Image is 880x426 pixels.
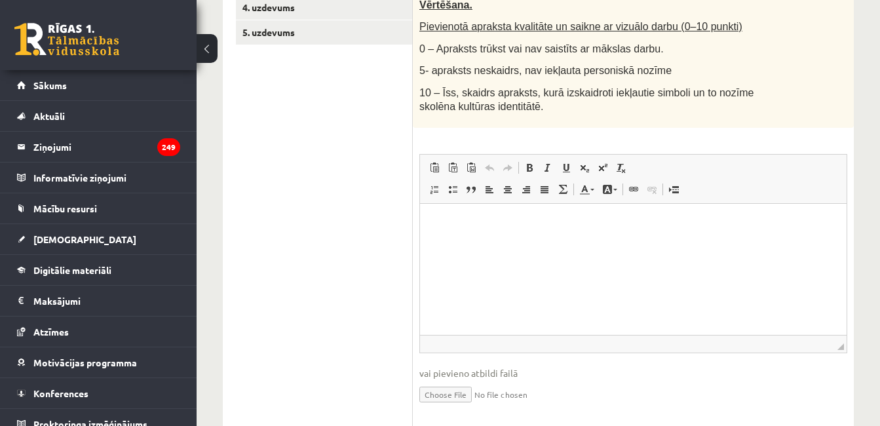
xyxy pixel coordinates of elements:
[419,43,664,54] span: 0 – Apraksts trūkst vai nav saistīts ar mākslas darbu.
[499,181,517,198] a: Center
[517,181,535,198] a: Align Right
[33,163,180,193] legend: Informatīvie ziņojumi
[425,159,444,176] a: Paste (Ctrl+V)
[17,70,180,100] a: Sākums
[554,181,572,198] a: Math
[419,366,847,380] span: vai pievieno atbildi failā
[236,20,412,45] a: 5. uzdevums
[535,181,554,198] a: Justify
[575,181,598,198] a: Text Color
[17,132,180,162] a: Ziņojumi249
[33,110,65,122] span: Aktuāli
[157,138,180,156] i: 249
[33,264,111,276] span: Digitālie materiāli
[594,159,612,176] a: Superscript
[444,181,462,198] a: Insert/Remove Bulleted List
[462,181,480,198] a: Block Quote
[499,159,517,176] a: Redo (Ctrl+Y)
[17,101,180,131] a: Aktuāli
[17,347,180,378] a: Motivācijas programma
[33,233,136,245] span: [DEMOGRAPHIC_DATA]
[612,159,630,176] a: Remove Format
[33,286,180,316] legend: Maksājumi
[33,357,137,368] span: Motivācijas programma
[17,224,180,254] a: [DEMOGRAPHIC_DATA]
[480,181,499,198] a: Align Left
[420,204,847,335] iframe: Editor, wiswyg-editor-user-answer-47433776032980
[33,79,67,91] span: Sākums
[17,317,180,347] a: Atzīmes
[33,203,97,214] span: Mācību resursi
[33,132,180,162] legend: Ziņojumi
[14,23,119,56] a: Rīgas 1. Tālmācības vidusskola
[17,163,180,193] a: Informatīvie ziņojumi
[17,286,180,316] a: Maksājumi
[598,181,621,198] a: Background Color
[557,159,575,176] a: Underline (Ctrl+U)
[17,255,180,285] a: Digitālie materiāli
[643,181,661,198] a: Unlink
[419,21,742,32] span: Pievienotā apraksta kvalitāte un saikne ar vizuālo darbu (0–10 punkti)
[419,65,672,76] span: 5- apraksts neskaidrs, nav iekļauta personiskā nozīme
[837,343,844,350] span: Resize
[539,159,557,176] a: Italic (Ctrl+I)
[419,87,754,112] span: 10 – Īss, skaidrs apraksts, kurā izskaidroti iekļautie simboli un to nozīme skolēna kultūras iden...
[444,159,462,176] a: Paste as plain text (Ctrl+Shift+V)
[520,159,539,176] a: Bold (Ctrl+B)
[425,181,444,198] a: Insert/Remove Numbered List
[17,193,180,223] a: Mācību resursi
[33,387,88,399] span: Konferences
[17,378,180,408] a: Konferences
[624,181,643,198] a: Link (Ctrl+K)
[664,181,683,198] a: Insert Page Break for Printing
[462,159,480,176] a: Paste from Word
[33,326,69,338] span: Atzīmes
[480,159,499,176] a: Undo (Ctrl+Z)
[575,159,594,176] a: Subscript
